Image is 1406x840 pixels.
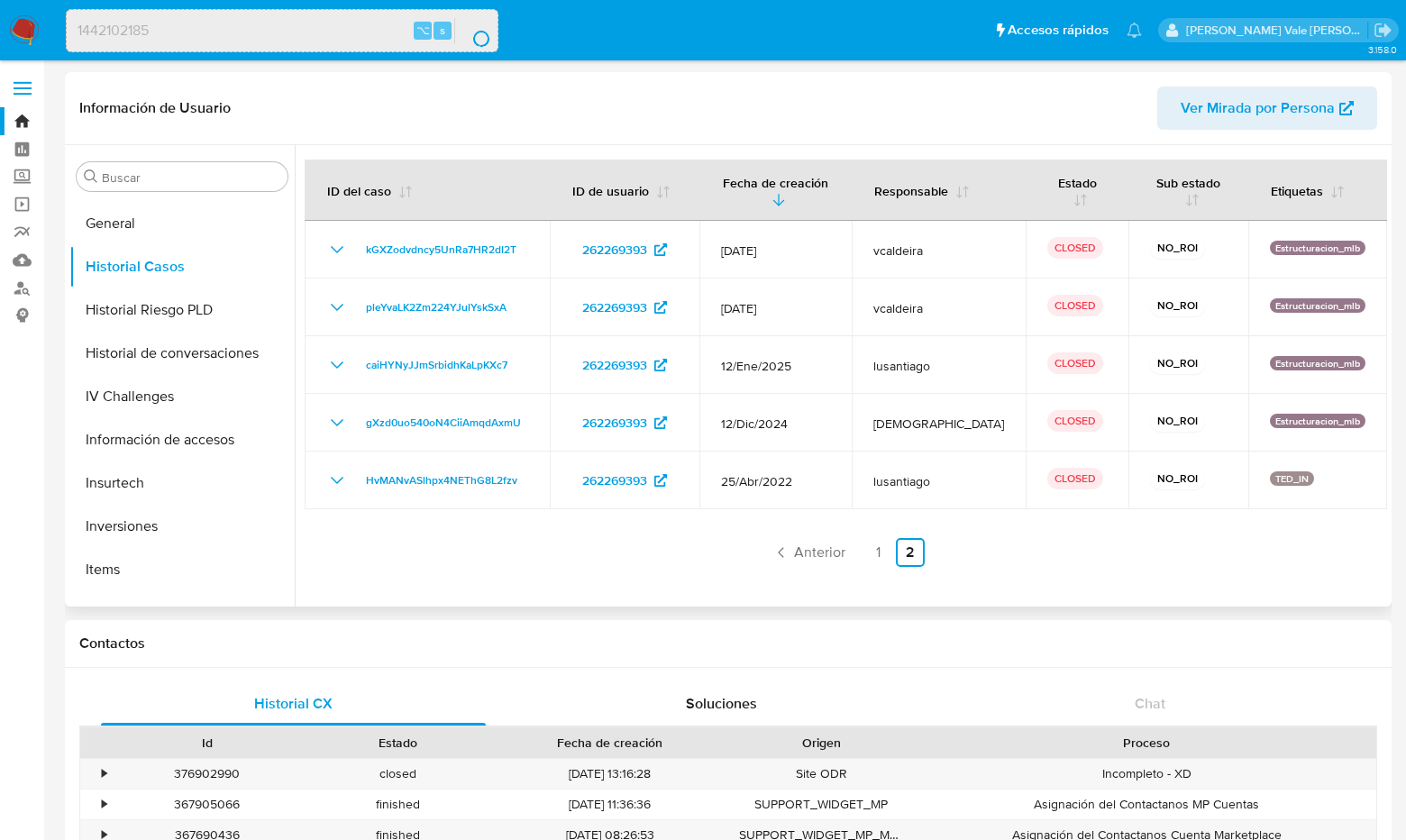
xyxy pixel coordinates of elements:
div: Fecha de creación [507,734,714,752]
div: [DATE] 13:16:28 [494,759,726,789]
button: Insurtech [69,461,295,505]
span: ⌥ [416,22,430,39]
button: Historial Riesgo PLD [69,288,295,332]
button: General [69,202,295,245]
div: 367905066 [112,790,303,819]
div: closed [303,759,494,789]
p: rene.vale@mercadolibre.com [1186,22,1368,39]
input: Buscar usuario o caso... [67,19,498,42]
div: Estado [315,734,481,752]
div: • [102,796,106,813]
span: Soluciones [686,693,757,714]
div: Id [124,734,290,752]
span: Ver Mirada por Persona [1181,87,1335,130]
div: [DATE] 11:36:36 [494,790,726,819]
div: • [102,765,106,782]
span: Historial CX [254,693,333,714]
div: SUPPORT_WIDGET_MP [726,790,918,819]
button: Información de accesos [69,418,295,461]
div: Asignación del Contactanos MP Cuentas [917,790,1376,819]
button: Historial Casos [69,245,295,288]
input: Buscar [102,169,280,186]
div: Site ODR [726,759,918,789]
button: Items [69,548,295,591]
a: Notificaciones [1127,23,1142,38]
button: search-icon [454,18,491,43]
button: Ver Mirada por Persona [1157,87,1377,130]
span: s [440,22,445,39]
h1: Contactos [79,635,1377,653]
span: Accesos rápidos [1008,21,1109,40]
h1: Información de Usuario [79,99,231,117]
button: Historial de conversaciones [69,332,295,375]
div: finished [303,790,494,819]
button: IV Challenges [69,375,295,418]
button: Inversiones [69,505,295,548]
button: KYC [69,591,295,635]
div: Origen [739,734,905,752]
div: Incompleto - XD [917,759,1376,789]
span: Chat [1135,693,1165,714]
button: Buscar [84,169,98,184]
div: 376902990 [112,759,303,789]
div: Proceso [929,734,1364,752]
a: Salir [1374,21,1392,40]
